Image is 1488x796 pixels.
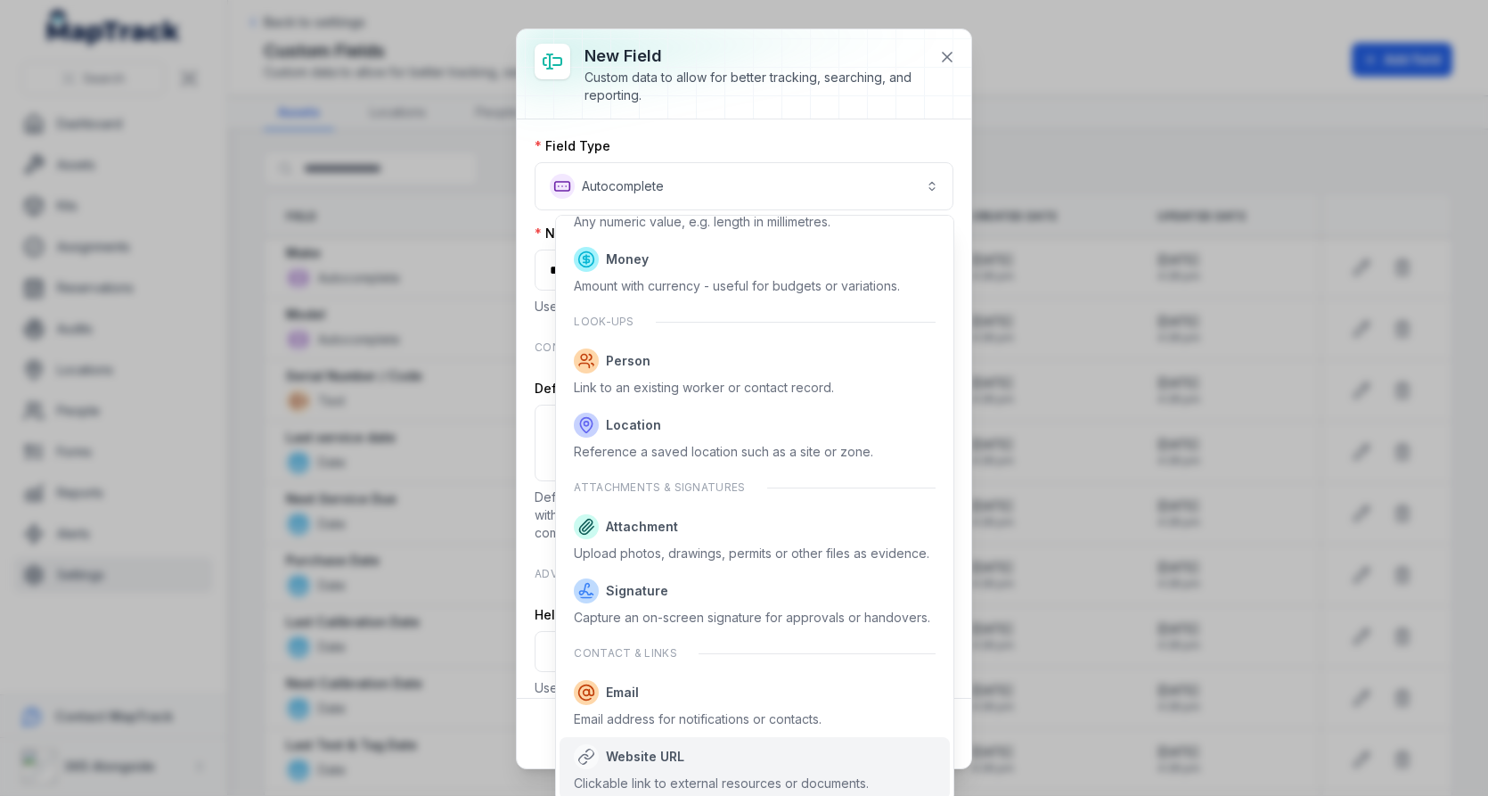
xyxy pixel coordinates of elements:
div: Contact & links [560,636,949,671]
span: Email [606,684,639,702]
div: Attachments & signatures [560,470,949,505]
div: Any numeric value, e.g. length in millimetres. [574,213,830,231]
span: Signature [606,582,668,600]
div: Capture an on-screen signature for approvals or handovers. [574,609,930,627]
div: Email address for notifications or contacts. [574,710,822,728]
span: Attachment [606,518,678,536]
div: Link to an existing worker or contact record. [574,379,834,397]
div: Amount with currency - useful for budgets or variations. [574,277,900,295]
div: Look-ups [560,304,949,340]
div: Upload photos, drawings, permits or other files as evidence. [574,545,929,562]
button: Autocomplete [535,162,953,210]
span: Website URL [606,748,684,766]
span: Location [606,416,661,434]
span: Person [606,352,650,370]
div: Clickable link to external resources or documents. [574,775,869,792]
div: Reference a saved location such as a site or zone. [574,443,873,461]
span: Money [606,250,649,268]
